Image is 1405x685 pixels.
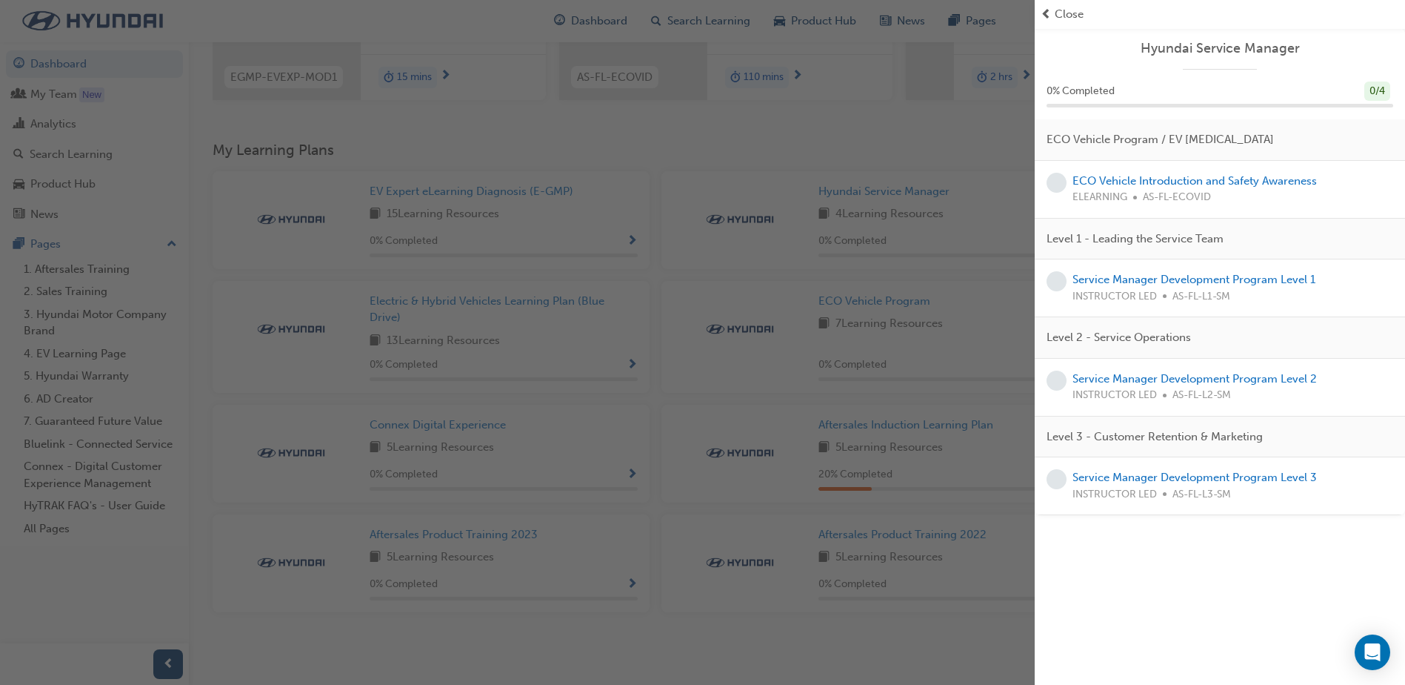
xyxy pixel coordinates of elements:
div: Open Intercom Messenger [1355,635,1390,670]
span: learningRecordVerb_NONE-icon [1047,271,1067,291]
div: 0 / 4 [1364,82,1390,102]
span: learningRecordVerb_NONE-icon [1047,371,1067,391]
a: ECO Vehicle Introduction and Safety Awareness [1072,174,1317,188]
span: learningRecordVerb_NONE-icon [1047,173,1067,193]
span: 0 % Completed [1047,83,1115,100]
span: Level 1 - Leading the Service Team [1047,231,1224,248]
a: Service Manager Development Program Level 1 [1072,273,1315,286]
a: Hyundai Service Manager [1047,40,1393,57]
span: ECO Vehicle Program / EV [MEDICAL_DATA] [1047,131,1274,148]
span: AS-FL-ECOVID [1143,189,1211,206]
span: ELEARNING [1072,189,1127,206]
span: learningRecordVerb_NONE-icon [1047,469,1067,489]
span: Close [1055,6,1084,23]
span: INSTRUCTOR LED [1072,486,1157,503]
span: INSTRUCTOR LED [1072,387,1157,404]
span: AS-FL-L1-SM [1172,288,1230,305]
span: Level 3 - Customer Retention & Marketing [1047,428,1263,446]
span: Level 2 - Service Operations [1047,329,1191,346]
span: prev-icon [1041,6,1052,23]
a: Service Manager Development Program Level 2 [1072,372,1317,385]
span: INSTRUCTOR LED [1072,288,1157,305]
a: Service Manager Development Program Level 3 [1072,471,1317,484]
span: AS-FL-L2-SM [1172,387,1231,404]
button: prev-iconClose [1041,6,1399,23]
span: AS-FL-L3-SM [1172,486,1231,503]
